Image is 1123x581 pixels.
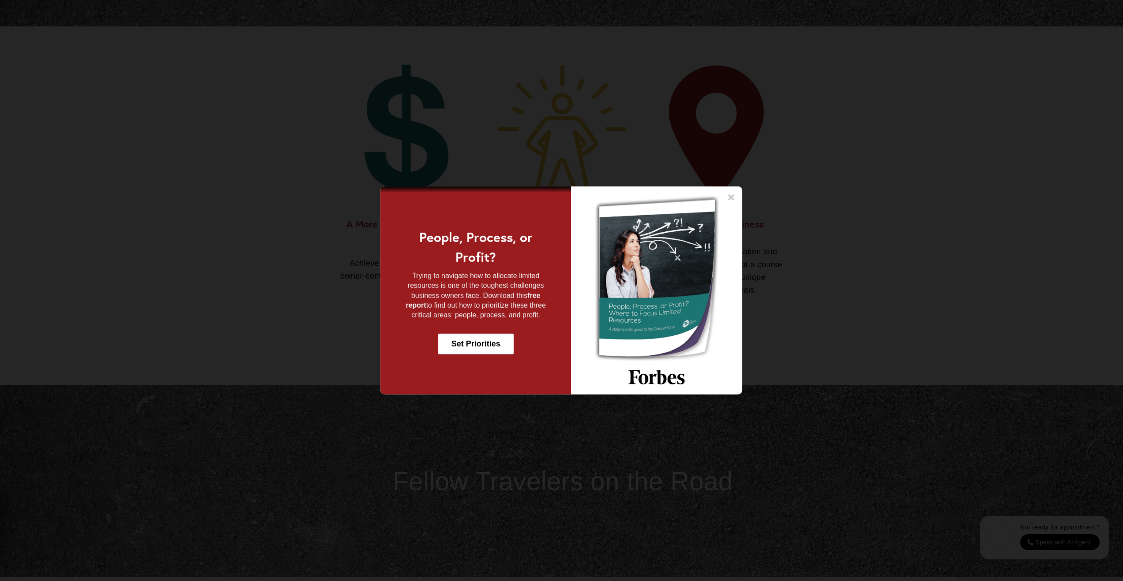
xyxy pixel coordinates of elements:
h2: People, Process, or Profit? [398,227,554,266]
span: to find out how to prioritize these three critical areas: people, process, and profit. [411,302,546,319]
span: Trying to navigate how to allocate limited resources is one of the toughest challenges business o... [408,272,544,299]
img: GOF LeadGen Popup [571,186,742,395]
a: Set Priorities [438,334,514,354]
strong: free report [406,291,541,309]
